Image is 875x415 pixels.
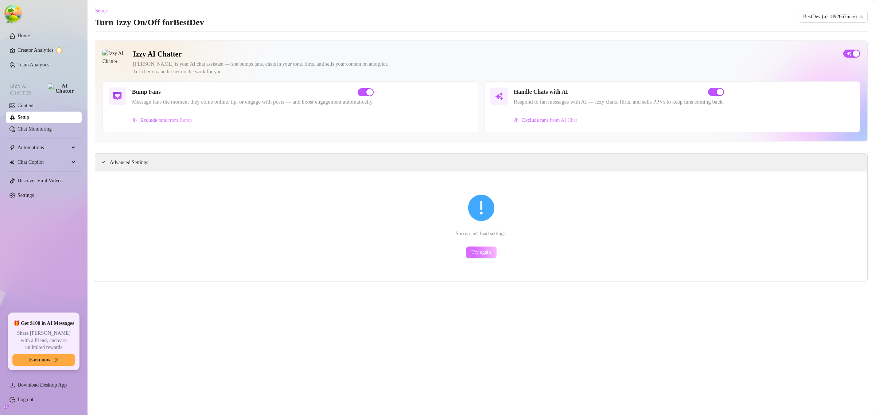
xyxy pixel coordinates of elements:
a: Setup [17,115,29,120]
span: download [9,382,15,388]
span: Try again [471,249,491,255]
span: Exclude fans from AI Chat [522,117,577,123]
img: AI Chatter [48,84,76,94]
button: Open Tanstack query devtools [6,6,20,20]
span: expanded [101,160,105,164]
span: BestDev (u21892667nice) [803,11,863,22]
h3: Turn Izzy On/Off for BestDev [95,17,204,28]
span: Earn now [29,357,51,363]
span: Chat Copilot [17,156,69,168]
a: Team Analytics [17,62,49,67]
span: Izzy AI Chatter [10,83,45,97]
span: Message fans the moment they come online, tip, or engage with posts — and boost engagement automa... [132,98,374,106]
div: expanded [101,158,110,166]
img: svg%3e [514,118,519,123]
a: Discover Viral Videos [17,178,63,183]
span: thunderbolt [9,145,15,151]
span: Automations [17,142,69,154]
img: Izzy AI Chatter [102,50,127,74]
span: Advanced Settings [110,159,148,167]
span: 🎁 Get $100 in AI Messages [13,320,74,327]
img: svg%3e [113,92,122,101]
button: Try again [466,247,497,258]
a: Content [17,103,34,108]
span: Respond to fan messages with AI — Izzy chats, flirts, and sells PPVs to keep fans coming back. [514,98,724,106]
span: Setup [95,8,107,14]
img: svg%3e [132,118,137,123]
img: Chat Copilot [9,160,14,165]
button: Exclude fans from AI Chat [514,115,577,126]
button: Setup [95,5,113,17]
div: Sorry, can't load settings. [113,230,850,238]
a: Log out [17,397,34,402]
span: build [4,404,9,410]
h5: Handle Chats with AI [514,88,568,96]
div: [PERSON_NAME] is your AI chat assistant — she bumps fans, chats in your tone, flirts, and sells y... [133,60,837,75]
span: arrow-right [53,357,58,362]
a: Creator Analytics exclamation-circle [17,44,76,56]
span: Share [PERSON_NAME] with a friend, and earn unlimited rewards [12,330,75,351]
button: Exclude fans from Bump [132,115,192,126]
h2: Izzy AI Chatter [133,50,837,59]
a: Settings [17,193,34,198]
span: exclamation-circle [468,195,494,221]
a: Home [17,33,30,38]
h5: Bump Fans [132,88,161,96]
span: Exclude fans from Bump [140,117,192,123]
a: Chat Monitoring [17,126,52,132]
span: Download Desktop App [17,382,67,388]
button: Earn nowarrow-right [12,354,75,366]
img: svg%3e [495,92,503,101]
span: team [859,15,864,19]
